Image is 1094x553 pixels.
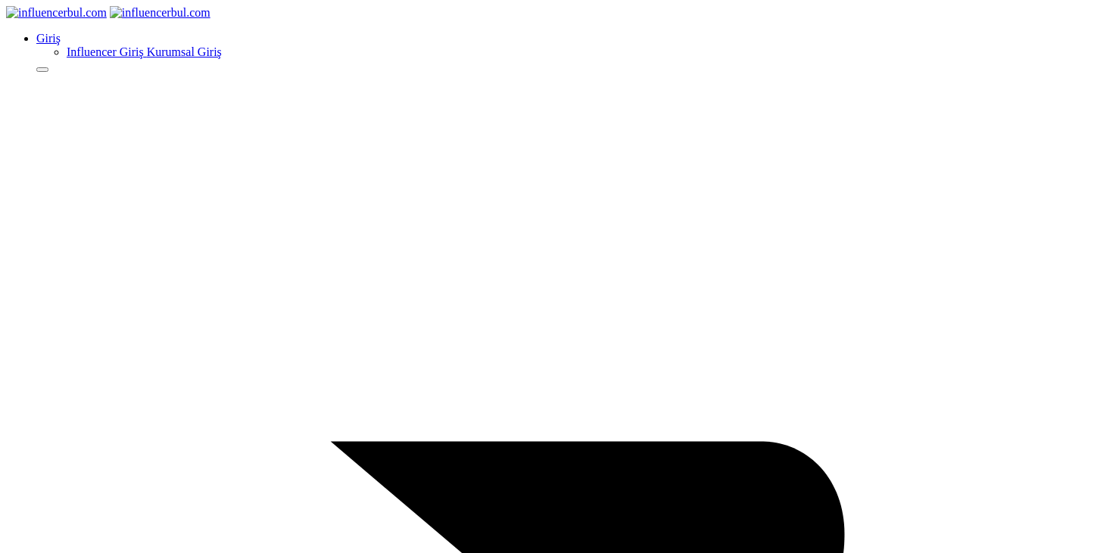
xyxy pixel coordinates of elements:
[67,45,144,58] u: Influencer Giriş
[36,32,1088,45] a: Giriş
[147,45,222,58] a: Kurumsal Giriş
[110,6,210,20] img: influencerbul.com
[6,6,107,20] img: influencerbul.com
[67,45,147,58] a: Influencer Giriş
